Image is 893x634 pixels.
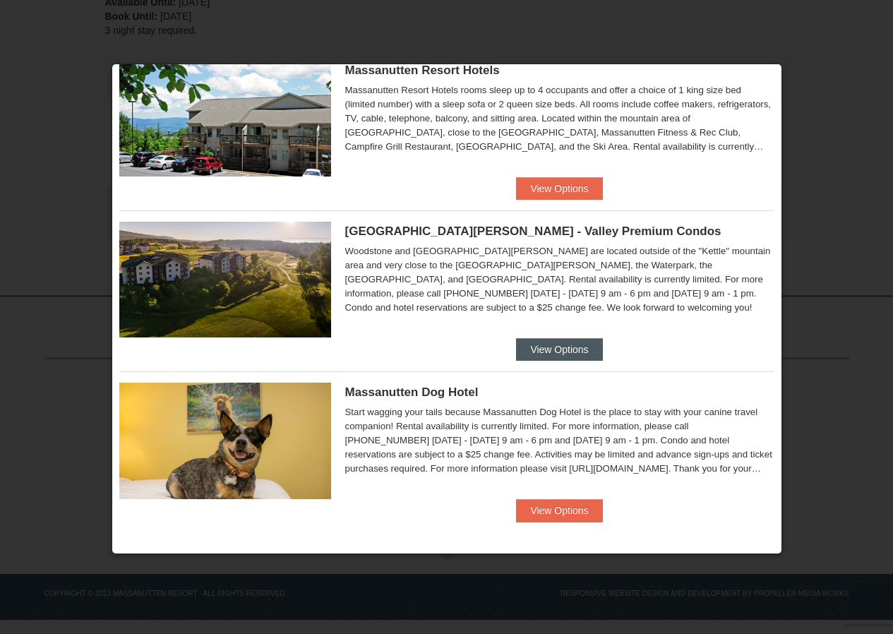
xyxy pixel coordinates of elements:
button: View Options [516,338,602,361]
span: Massanutten Resort Hotels [345,64,500,77]
span: Massanutten Dog Hotel [345,385,479,399]
img: 19219041-4-ec11c166.jpg [119,222,331,337]
button: View Options [516,177,602,200]
div: Massanutten Resort Hotels rooms sleep up to 4 occupants and offer a choice of 1 king size bed (li... [345,83,774,154]
img: 27428181-5-81c892a3.jpg [119,383,331,498]
div: Start wagging your tails because Massanutten Dog Hotel is the place to stay with your canine trav... [345,405,774,476]
span: [GEOGRAPHIC_DATA][PERSON_NAME] - Valley Premium Condos [345,225,721,238]
div: Woodstone and [GEOGRAPHIC_DATA][PERSON_NAME] are located outside of the "Kettle" mountain area an... [345,244,774,315]
img: 19219026-1-e3b4ac8e.jpg [119,61,331,177]
button: View Options [516,499,602,522]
